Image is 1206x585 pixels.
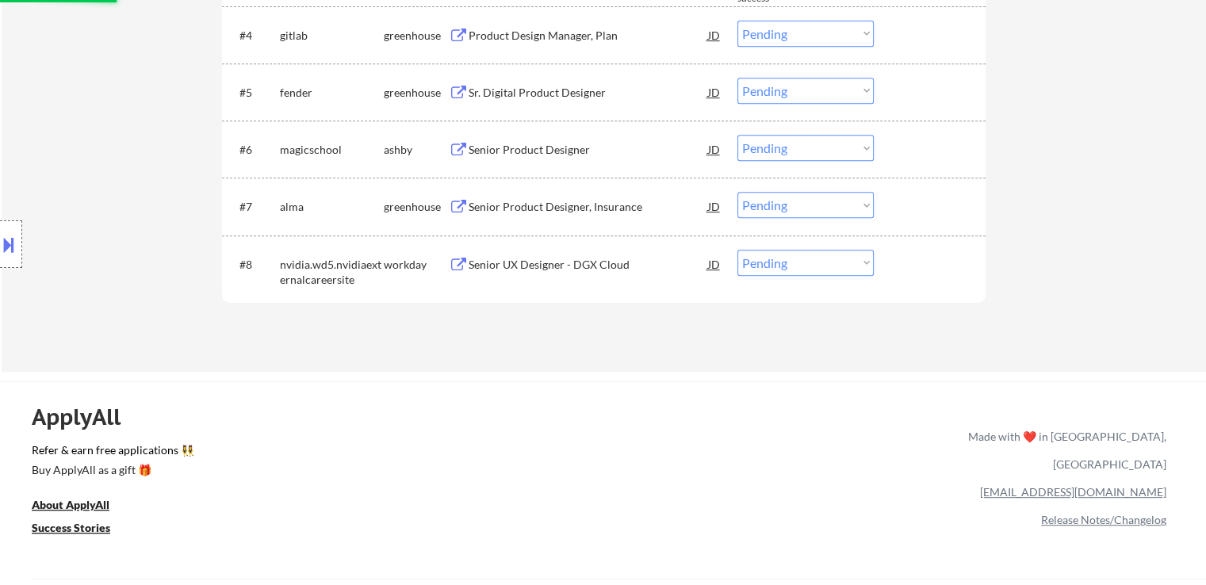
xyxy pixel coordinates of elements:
[1041,513,1166,526] a: Release Notes/Changelog
[384,85,449,101] div: greenhouse
[239,28,267,44] div: #4
[384,257,449,273] div: workday
[384,142,449,158] div: ashby
[32,498,109,511] u: About ApplyAll
[384,199,449,215] div: greenhouse
[32,465,190,476] div: Buy ApplyAll as a gift 🎁
[469,199,708,215] div: Senior Product Designer, Insurance
[706,192,722,220] div: JD
[469,142,708,158] div: Senior Product Designer
[32,403,139,430] div: ApplyAll
[469,85,708,101] div: Sr. Digital Product Designer
[280,199,384,215] div: alma
[32,445,637,461] a: Refer & earn free applications 👯‍♀️
[280,85,384,101] div: fender
[239,85,267,101] div: #5
[980,485,1166,499] a: [EMAIL_ADDRESS][DOMAIN_NAME]
[32,461,190,481] a: Buy ApplyAll as a gift 🎁
[32,521,110,534] u: Success Stories
[32,496,132,516] a: About ApplyAll
[706,250,722,278] div: JD
[32,519,132,539] a: Success Stories
[706,21,722,49] div: JD
[280,257,384,288] div: nvidia.wd5.nvidiaexternalcareersite
[469,257,708,273] div: Senior UX Designer - DGX Cloud
[469,28,708,44] div: Product Design Manager, Plan
[706,78,722,106] div: JD
[280,28,384,44] div: gitlab
[706,135,722,163] div: JD
[962,422,1166,478] div: Made with ❤️ in [GEOGRAPHIC_DATA], [GEOGRAPHIC_DATA]
[384,28,449,44] div: greenhouse
[280,142,384,158] div: magicschool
